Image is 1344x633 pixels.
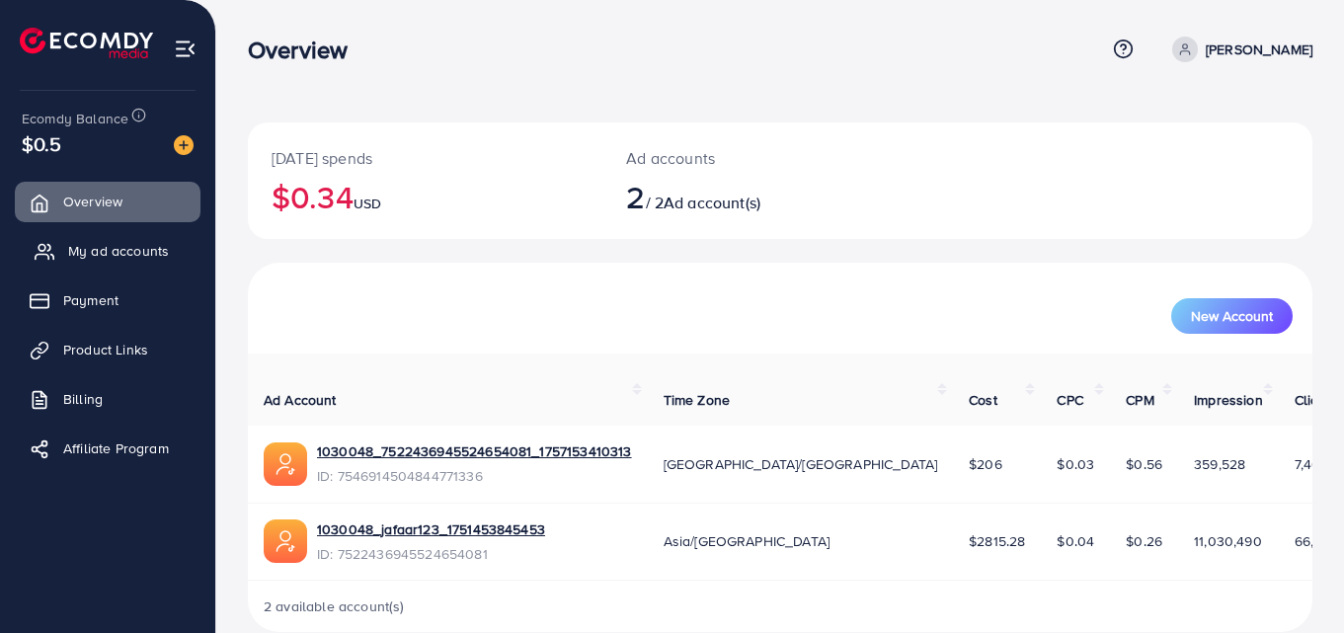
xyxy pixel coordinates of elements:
span: 11,030,490 [1194,531,1262,551]
span: Product Links [63,340,148,359]
span: Asia/[GEOGRAPHIC_DATA] [664,531,830,551]
span: 359,528 [1194,454,1245,474]
span: Billing [63,389,103,409]
span: 66,544 [1295,531,1338,551]
h2: / 2 [626,178,845,215]
a: [PERSON_NAME] [1164,37,1312,62]
span: 2 [626,174,645,219]
img: ic-ads-acc.e4c84228.svg [264,442,307,486]
span: $0.03 [1057,454,1094,474]
span: CPM [1126,390,1153,410]
span: CPC [1057,390,1082,410]
span: $0.5 [22,129,62,158]
p: [PERSON_NAME] [1206,38,1312,61]
h2: $0.34 [272,178,579,215]
a: Product Links [15,330,200,369]
span: [GEOGRAPHIC_DATA]/[GEOGRAPHIC_DATA] [664,454,938,474]
span: $0.04 [1057,531,1094,551]
img: logo [20,28,153,58]
a: 1030048_7522436945524654081_1757153410313 [317,441,632,461]
span: $0.56 [1126,454,1162,474]
img: menu [174,38,197,60]
span: Ecomdy Balance [22,109,128,128]
a: My ad accounts [15,231,200,271]
span: Overview [63,192,122,211]
a: Billing [15,379,200,419]
span: 7,467 [1295,454,1327,474]
p: Ad accounts [626,146,845,170]
a: Affiliate Program [15,429,200,468]
button: New Account [1171,298,1293,334]
span: Time Zone [664,390,730,410]
span: USD [354,194,381,213]
span: Impression [1194,390,1263,410]
span: $2815.28 [969,531,1025,551]
a: Overview [15,182,200,221]
span: $206 [969,454,1002,474]
span: Ad account(s) [664,192,760,213]
span: My ad accounts [68,241,169,261]
span: Ad Account [264,390,337,410]
span: Affiliate Program [63,438,169,458]
span: ID: 7546914504844771336 [317,466,632,486]
img: image [174,135,194,155]
iframe: Chat [1260,544,1329,618]
a: Payment [15,280,200,320]
a: 1030048_jafaar123_1751453845453 [317,519,545,539]
span: Clicks [1295,390,1332,410]
p: [DATE] spends [272,146,579,170]
span: $0.26 [1126,531,1162,551]
img: ic-ads-acc.e4c84228.svg [264,519,307,563]
span: Payment [63,290,119,310]
span: Cost [969,390,997,410]
h3: Overview [248,36,363,64]
span: ID: 7522436945524654081 [317,544,545,564]
span: New Account [1191,309,1273,323]
span: 2 available account(s) [264,596,405,616]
